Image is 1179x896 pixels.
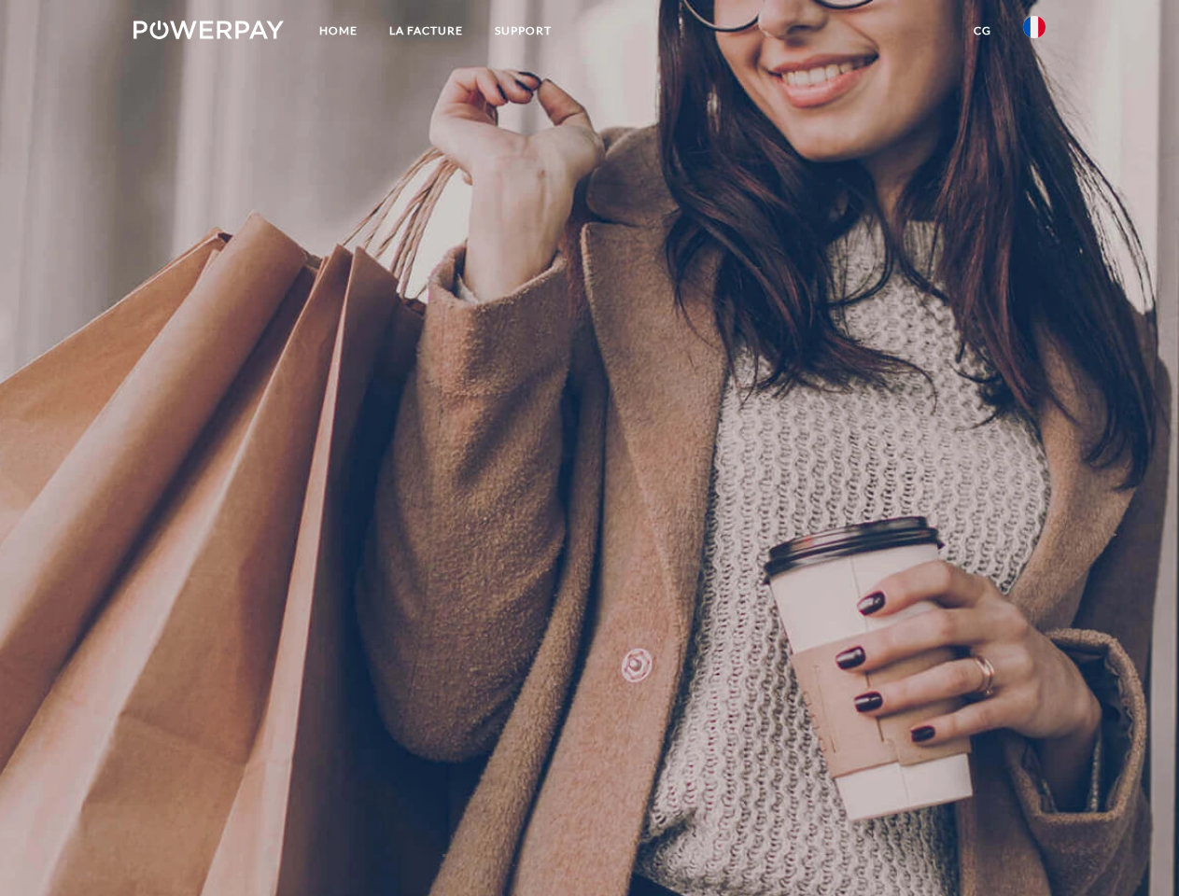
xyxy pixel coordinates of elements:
[373,14,479,48] a: LA FACTURE
[479,14,568,48] a: Support
[303,14,373,48] a: Home
[958,14,1007,48] a: CG
[1023,16,1046,38] img: fr
[133,21,284,39] img: logo-powerpay-white.svg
